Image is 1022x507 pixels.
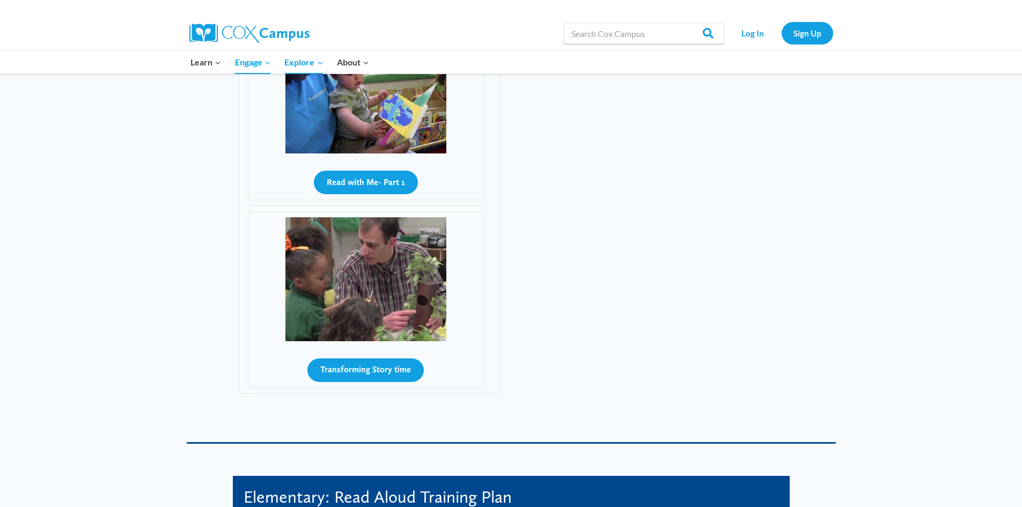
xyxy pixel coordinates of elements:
[184,51,229,74] button: Child menu of Learn
[244,487,512,507] span: Elementary: Read Aloud Training Plan
[285,217,446,341] img: TransformingStoryTime_2-498-28c5d0a8-e36c-4457-8ff5-834ac2c36af5.png
[730,22,833,44] nav: Secondary Navigation
[782,22,833,44] a: Sign Up
[307,362,424,374] a: Transforming Story time
[563,23,724,44] input: Search Cox Campus
[730,22,776,44] a: Log In
[278,51,330,74] button: Child menu of Explore
[285,30,446,153] img: RWM-Course-image.jpg
[189,24,310,43] img: Cox Campus
[330,51,376,74] button: Child menu of About
[314,171,418,194] button: Read with Me- Part 1
[184,51,376,74] nav: Primary Navigation
[228,51,278,74] button: Child menu of Engage
[307,358,424,382] button: Transforming Story time
[314,174,418,187] a: Read with Me- Part 1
